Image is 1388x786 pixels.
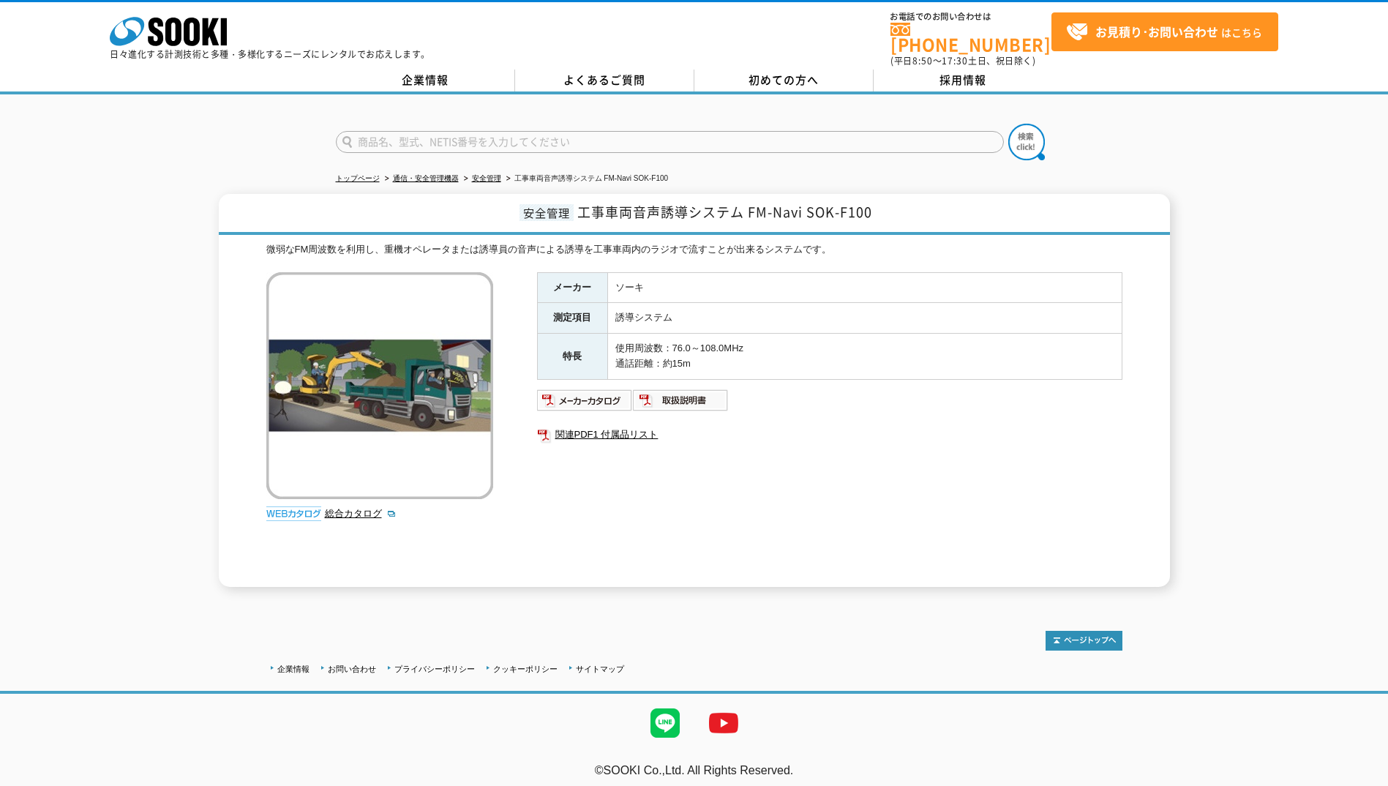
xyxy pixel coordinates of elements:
[537,303,607,334] th: 測定項目
[1046,631,1122,651] img: トップページへ
[636,694,694,752] img: LINE
[266,242,1122,258] div: 微弱なFM周波数を利用し、重機オペレータまたは誘導員の音声による誘導を工事車両内のラジオで流すことが出来るシステムです。
[336,174,380,182] a: トップページ
[325,508,397,519] a: 総合カタログ
[110,50,430,59] p: 日々進化する計測技術と多種・多様化するニーズにレンタルでお応えします。
[537,389,633,412] img: メーカーカタログ
[1095,23,1218,40] strong: お見積り･お問い合わせ
[493,665,558,673] a: クッキーポリシー
[874,70,1053,91] a: 採用情報
[277,665,310,673] a: 企業情報
[749,72,819,88] span: 初めての方へ
[394,665,475,673] a: プライバシーポリシー
[890,54,1035,67] span: (平日 ～ 土日、祝日除く)
[890,23,1051,53] a: [PHONE_NUMBER]
[633,398,729,409] a: 取扱説明書
[336,131,1004,153] input: 商品名、型式、NETIS番号を入力してください
[694,70,874,91] a: 初めての方へ
[576,665,624,673] a: サイトマップ
[607,334,1122,380] td: 使用周波数：76.0～108.0MHz 通話距離：約15m
[336,70,515,91] a: 企業情報
[942,54,968,67] span: 17:30
[694,694,753,752] img: YouTube
[912,54,933,67] span: 8:50
[537,334,607,380] th: 特長
[633,389,729,412] img: 取扱説明書
[266,506,321,521] img: webカタログ
[537,272,607,303] th: メーカー
[537,398,633,409] a: メーカーカタログ
[515,70,694,91] a: よくあるご質問
[328,665,376,673] a: お問い合わせ
[890,12,1051,21] span: お電話でのお問い合わせは
[577,202,872,222] span: 工事車両音声誘導システム FM-Navi SOK-F100
[393,174,459,182] a: 通信・安全管理機器
[503,171,669,187] li: 工事車両音声誘導システム FM-Navi SOK-F100
[537,425,1122,444] a: 関連PDF1 付属品リスト
[607,272,1122,303] td: ソーキ
[1051,12,1278,51] a: お見積り･お問い合わせはこちら
[1008,124,1045,160] img: btn_search.png
[472,174,501,182] a: 安全管理
[1066,21,1262,43] span: はこちら
[519,204,574,221] span: 安全管理
[266,272,493,499] img: 工事車両音声誘導システム FM-Navi SOK-F100
[607,303,1122,334] td: 誘導システム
